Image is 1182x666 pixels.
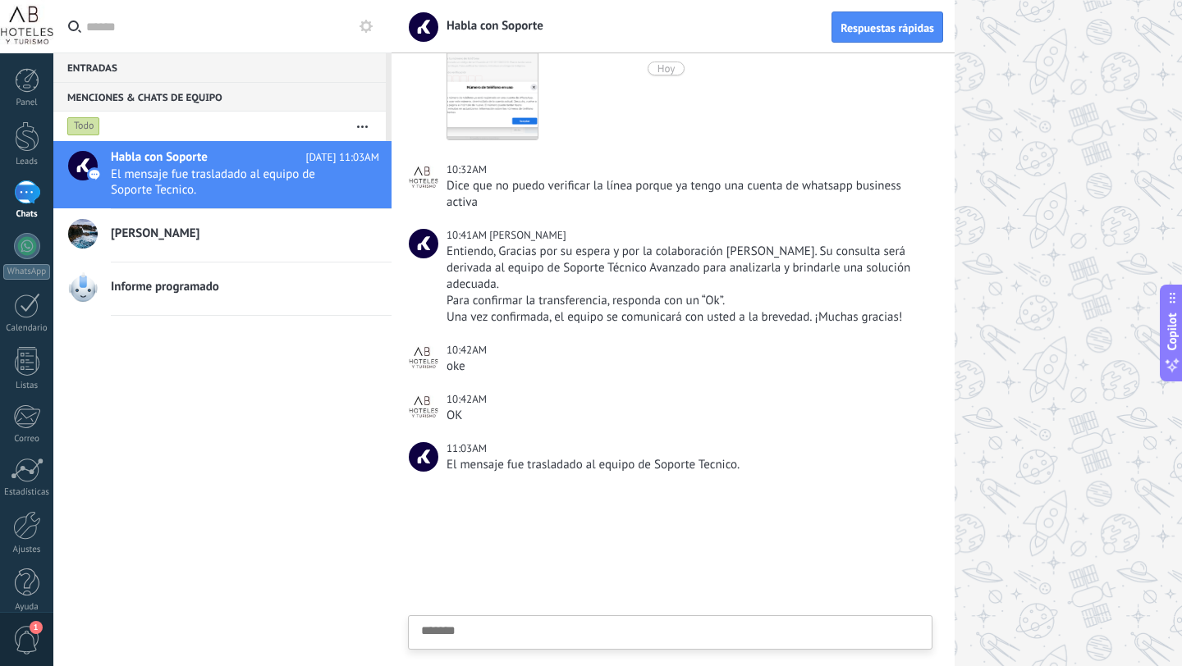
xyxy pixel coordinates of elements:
[657,62,676,75] div: Hoy
[3,98,51,108] div: Panel
[3,434,51,445] div: Correo
[447,391,489,408] div: 10:42AM
[447,244,929,293] div: Entiendo, Gracias por su espera y por la colaboración [PERSON_NAME]. Su consulta será derivada al...
[46,26,80,39] div: v 4.0.25
[447,457,929,473] div: El mensaje fue trasladado al equipo de Soporte Tecnico.
[447,440,489,457] div: 11:03AM
[447,358,929,375] div: oke
[447,342,489,358] div: 10:42AM
[841,22,934,34] span: Respuestas rápidas
[111,279,219,295] span: Informe programado
[198,97,258,107] div: Palabras clave
[447,178,929,211] div: Dice que no puedo verificar la línea porque ya tengo una cuenta de whatsapp business activa
[447,162,489,178] div: 10:32AM
[3,602,51,613] div: Ayuda
[447,309,929,326] div: Una vez confirmada, el equipo se comunicará con usted a la brevedad. ¡Muchas gracias!
[305,149,379,166] span: [DATE] 11:03AM
[111,166,348,198] span: El mensaje fue trasladado al equipo de Soporte Tecnico.
[53,141,392,208] a: Habla con Soporte [DATE] 11:03AM El mensaje fue trasladado al equipo de Soporte Tecnico.
[111,149,208,166] span: Habla con Soporte
[447,408,929,424] div: OK
[69,95,82,108] img: tab_domain_overview_orange.svg
[447,49,538,139] img: a2479a2e-d817-4dff-a836-220771e7bf49
[43,43,184,56] div: Dominio: [DOMAIN_NAME]
[30,621,43,634] span: 1
[3,157,51,167] div: Leads
[409,442,438,472] span: Habla con Soporte
[87,97,126,107] div: Dominio
[437,18,543,34] span: Habla con Soporte
[832,11,943,43] button: Respuestas rápidas
[53,82,386,112] div: Menciones & Chats de equipo
[26,26,39,39] img: logo_orange.svg
[409,393,438,422] span: Community Manager AB
[409,344,438,373] span: Community Manager AB
[3,323,51,334] div: Calendario
[447,293,929,309] div: Para confirmar la transferencia, responda con un “Ok”.
[447,227,489,244] div: 10:41AM
[53,209,392,262] a: [PERSON_NAME]
[53,262,392,315] a: Informe programado
[409,163,438,193] span: Community Manager AB
[409,229,438,258] span: Luna P.
[26,43,39,56] img: website_grey.svg
[489,228,566,242] span: Luna P.
[53,52,386,82] div: Entradas
[1164,313,1180,351] span: Copilot
[67,116,100,136] div: Todo
[3,381,51,391] div: Listas
[111,226,199,242] span: [PERSON_NAME]
[3,209,51,220] div: Chats
[3,487,51,498] div: Estadísticas
[3,545,51,555] div: Ajustes
[180,95,193,108] img: tab_keywords_by_traffic_grey.svg
[3,264,50,280] div: WhatsApp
